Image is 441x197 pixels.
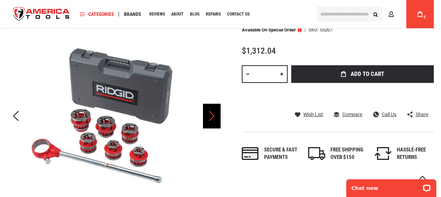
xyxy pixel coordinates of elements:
[342,112,363,117] span: Compare
[242,28,302,32] p: Available on Special Order
[7,1,76,28] a: store logo
[242,147,259,160] img: payments
[124,12,141,17] span: Brands
[375,147,392,160] img: returns
[187,10,203,19] a: Blog
[342,175,441,197] iframe: LiveChat chat widget
[308,147,325,160] img: shipping
[295,111,323,118] a: Wish List
[203,10,224,19] a: Repairs
[397,146,434,161] div: HASSLE-FREE RETURNS
[206,12,221,16] span: Repairs
[416,112,429,117] span: Share
[168,10,187,19] a: About
[224,10,253,19] a: Contact Us
[146,10,168,19] a: Reviews
[291,65,434,83] button: Add to Cart
[369,7,382,21] button: Search
[334,111,363,118] a: Compare
[149,12,165,16] span: Reviews
[7,1,76,28] img: America Tools
[351,71,384,77] span: Add to Cart
[264,146,301,161] div: Secure & fast payments
[320,28,332,32] div: 55207
[242,46,276,56] span: $1,312.04
[77,10,117,19] a: Categories
[373,111,397,118] a: Call Us
[382,112,397,117] span: Call Us
[303,112,323,117] span: Wish List
[309,28,320,32] strong: SKU
[80,12,114,17] span: Categories
[121,10,144,19] a: Brands
[190,12,199,16] span: Blog
[227,12,250,16] span: Contact Us
[171,12,184,16] span: About
[290,85,435,106] iframe: Secure express checkout frame
[330,146,368,161] div: FREE SHIPPING OVER $150
[424,15,426,19] span: 0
